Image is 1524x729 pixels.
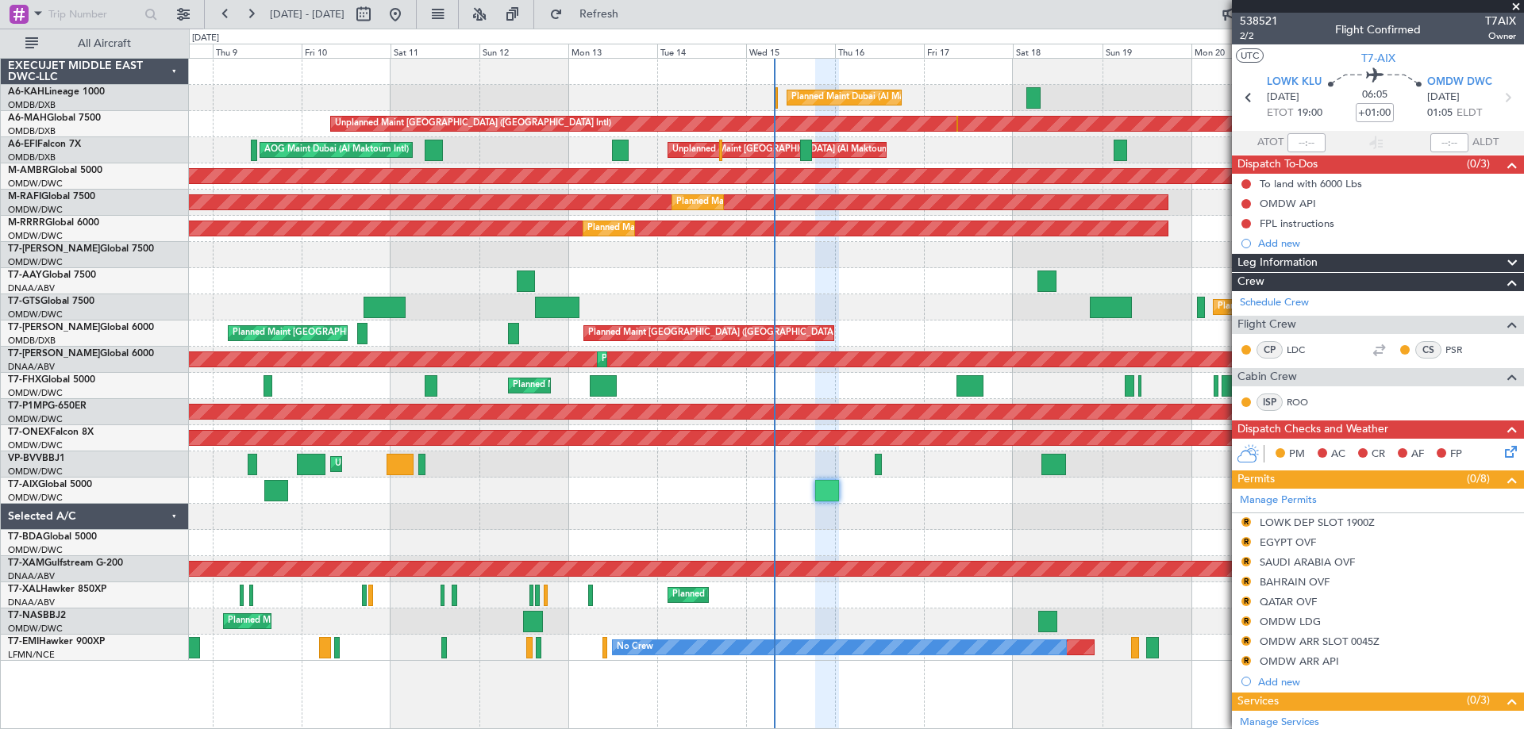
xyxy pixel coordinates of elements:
[8,99,56,111] a: OMDB/DXB
[8,125,56,137] a: OMDB/DXB
[8,87,44,97] span: A6-KAH
[1335,21,1421,38] div: Flight Confirmed
[1467,470,1490,487] span: (0/8)
[8,480,92,489] a: T7-AIXGlobal 5000
[1241,656,1251,666] button: R
[1218,295,1404,319] div: Planned Maint [GEOGRAPHIC_DATA] (Seletar)
[391,44,479,58] div: Sat 11
[213,44,302,58] div: Thu 9
[233,321,498,345] div: Planned Maint [GEOGRAPHIC_DATA] ([GEOGRAPHIC_DATA] Intl)
[1427,106,1453,121] span: 01:05
[8,113,47,123] span: A6-MAH
[1241,577,1251,586] button: R
[1267,75,1322,90] span: LOWK KLU
[672,138,907,162] div: Unplanned Maint [GEOGRAPHIC_DATA] (Al Maktoum Intl)
[8,335,56,347] a: OMDB/DXB
[1260,615,1321,628] div: OMDW LDG
[8,218,45,228] span: M-RRRR
[48,2,140,26] input: Trip Number
[8,611,66,620] a: T7-NASBBJ2
[8,309,63,320] a: OMDW/DWC
[8,401,48,411] span: T7-P1MP
[8,585,106,594] a: T7-XALHawker 850XP
[676,190,833,214] div: Planned Maint Dubai (Al Maktoum Intl)
[8,492,63,504] a: OMDW/DWC
[1287,343,1322,357] a: LDC
[8,466,63,478] a: OMDW/DWC
[1237,273,1264,291] span: Crew
[8,544,63,556] a: OMDW/DWC
[17,31,172,56] button: All Aircraft
[617,635,653,659] div: No Crew
[542,2,637,27] button: Refresh
[8,597,55,608] a: DNAA/ABV
[8,244,100,254] span: T7-[PERSON_NAME]
[8,349,100,359] span: T7-[PERSON_NAME]
[1241,537,1251,547] button: R
[1237,368,1297,386] span: Cabin Crew
[1241,517,1251,527] button: R
[1241,636,1251,646] button: R
[568,44,657,58] div: Mon 13
[8,178,63,190] a: OMDW/DWC
[1241,557,1251,566] button: R
[1267,90,1299,106] span: [DATE]
[1237,254,1318,272] span: Leg Information
[41,38,167,49] span: All Aircraft
[8,349,154,359] a: T7-[PERSON_NAME]Global 6000
[8,413,63,425] a: OMDW/DWC
[8,387,63,399] a: OMDW/DWC
[1241,597,1251,606] button: R
[8,152,56,163] a: OMDB/DXB
[8,140,81,149] a: A6-EFIFalcon 7X
[1257,135,1283,151] span: ATOT
[8,375,95,385] a: T7-FHXGlobal 5000
[479,44,568,58] div: Sun 12
[8,230,63,242] a: OMDW/DWC
[1240,295,1309,311] a: Schedule Crew
[588,321,853,345] div: Planned Maint [GEOGRAPHIC_DATA] ([GEOGRAPHIC_DATA] Intl)
[1013,44,1102,58] div: Sat 18
[513,374,669,397] div: Planned Maint Dubai (Al Maktoum Intl)
[602,347,758,371] div: Planned Maint Dubai (Al Maktoum Intl)
[657,44,746,58] div: Tue 14
[8,323,100,332] span: T7-[PERSON_NAME]
[1361,50,1395,67] span: T7-AIX
[1411,447,1424,462] span: AF
[1485,13,1516,29] span: T7AIX
[8,270,96,280] a: T7-AAYGlobal 7500
[1237,155,1318,174] span: Dispatch To-Dos
[335,112,611,136] div: Unplanned Maint [GEOGRAPHIC_DATA] ([GEOGRAPHIC_DATA] Intl)
[8,244,154,254] a: T7-[PERSON_NAME]Global 7500
[8,558,123,568] a: T7-XAMGulfstream G-200
[1485,29,1516,43] span: Owner
[8,532,97,542] a: T7-BDAGlobal 5000
[8,297,40,306] span: T7-GTS
[335,452,570,476] div: Unplanned Maint [GEOGRAPHIC_DATA] (Al Maktoum Intl)
[8,140,37,149] span: A6-EFI
[1472,135,1499,151] span: ALDT
[8,637,105,647] a: T7-EMIHawker 900XP
[1467,155,1490,172] span: (0/3)
[8,454,65,463] a: VP-BVVBBJ1
[8,375,41,385] span: T7-FHX
[1427,90,1460,106] span: [DATE]
[1289,447,1305,462] span: PM
[746,44,835,58] div: Wed 15
[1237,316,1296,334] span: Flight Crew
[1331,447,1345,462] span: AC
[791,86,948,109] div: Planned Maint Dubai (Al Maktoum Intl)
[1445,343,1481,357] a: PSR
[8,570,55,582] a: DNAA/ABV
[8,401,87,411] a: T7-P1MPG-650ER
[1103,44,1191,58] div: Sun 19
[8,323,154,332] a: T7-[PERSON_NAME]Global 6000
[1372,447,1385,462] span: CR
[8,439,63,451] a: OMDW/DWC
[1260,595,1317,608] div: QATAR OVF
[924,44,1013,58] div: Fri 17
[8,558,44,568] span: T7-XAM
[8,428,94,437] a: T7-ONEXFalcon 8X
[1467,692,1490,708] span: (0/3)
[8,428,50,437] span: T7-ONEX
